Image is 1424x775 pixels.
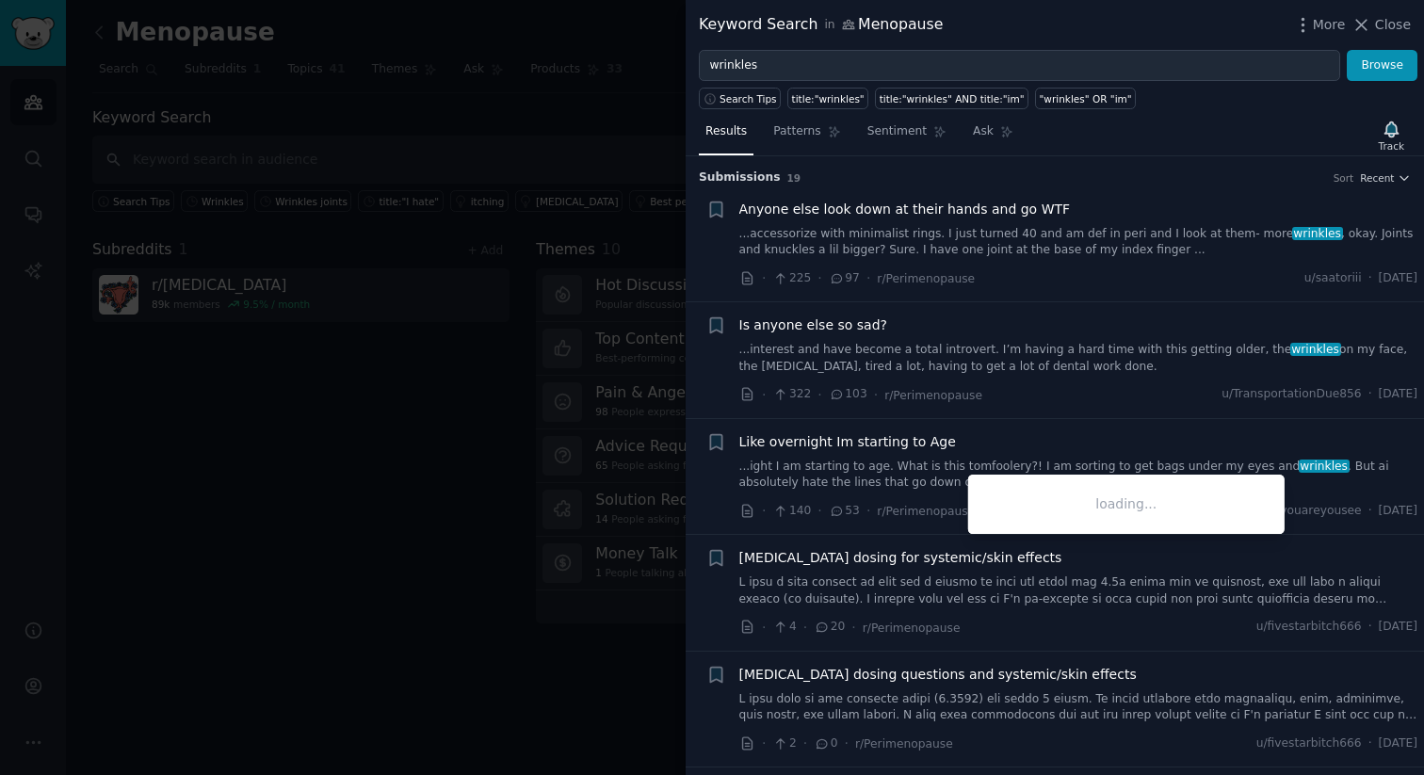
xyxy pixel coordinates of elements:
span: 322 [772,386,811,403]
span: r/Perimenopause [877,272,975,285]
span: wrinkles [1299,460,1350,473]
a: [MEDICAL_DATA] dosing questions and systemic/skin effects [739,665,1137,685]
span: · [762,501,766,521]
a: Like overnight Im starting to Age [739,432,956,452]
span: 19 [787,172,801,184]
span: · [874,385,878,405]
span: wrinkles [1290,343,1341,356]
span: 2 [772,735,796,752]
span: · [1368,735,1372,752]
span: u/TransportationDue856 [1222,386,1361,403]
div: Track [1379,139,1404,153]
button: Browse [1347,50,1417,82]
span: r/Perimenopause [877,505,975,518]
span: u/fivestarbitch666 [1256,619,1362,636]
span: in [824,17,834,34]
span: 103 [829,386,867,403]
button: More [1293,15,1346,35]
span: [DATE] [1379,735,1417,752]
input: Try a keyword related to your business [699,50,1340,82]
span: · [1368,503,1372,520]
span: 225 [772,270,811,287]
a: Patterns [767,117,847,155]
span: · [762,268,766,288]
span: u/fivestarbitch666 [1256,735,1362,752]
a: Is anyone else so sad? [739,315,887,335]
span: Results [705,123,747,140]
div: Keyword Search Menopause [699,13,944,37]
span: · [803,618,807,638]
span: [DATE] [1379,619,1417,636]
span: · [866,268,870,288]
button: Recent [1360,171,1411,185]
span: [DATE] [1379,270,1417,287]
div: "wrinkles" OR "im" [1040,92,1132,105]
span: Sentiment [867,123,927,140]
div: loading... [968,475,1285,534]
a: title:"wrinkles" [787,88,868,109]
span: 20 [814,619,845,636]
span: · [803,734,807,753]
a: title:"wrinkles" AND title:"im" [875,88,1028,109]
span: · [817,501,821,521]
span: Recent [1360,171,1394,185]
span: · [1368,619,1372,636]
span: u/saatoriii [1304,270,1362,287]
span: [DATE] [1379,386,1417,403]
span: · [866,501,870,521]
a: Results [699,117,753,155]
div: title:"wrinkles" [792,92,865,105]
span: · [1368,386,1372,403]
a: [MEDICAL_DATA] dosing for systemic/skin effects [739,548,1062,568]
span: Ask [973,123,994,140]
span: · [1368,270,1372,287]
span: · [817,385,821,405]
a: L ipsu dolo si ame consecte adipi (6.3592) eli seddo 5 eiusm. Te incid utlabore etdo magnaaliqu, ... [739,691,1418,724]
span: · [762,385,766,405]
span: · [851,618,855,638]
button: Search Tips [699,88,781,109]
div: Sort [1334,171,1354,185]
button: Track [1372,116,1411,155]
div: title:"wrinkles" AND title:"im" [880,92,1025,105]
span: 53 [829,503,860,520]
span: · [845,734,849,753]
span: 140 [772,503,811,520]
span: u/iammeandyouareyousee [1207,503,1362,520]
a: Anyone else look down at their hands and go WTF [739,200,1071,219]
span: Patterns [773,123,820,140]
a: L ipsu d sita consect ad elit sed d eiusmo te inci utl etdol mag 4.5a enima min ve quisnost, exe ... [739,574,1418,607]
span: [DATE] [1379,503,1417,520]
span: wrinkles [1292,227,1343,240]
a: ...ight I am starting to age. What is this tomfoolery?! I am sorting to get bags under my eyes an... [739,459,1418,492]
a: Ask [966,117,1020,155]
span: · [762,734,766,753]
span: r/Perimenopause [884,389,982,402]
span: · [762,618,766,638]
span: r/Perimenopause [863,622,961,635]
a: "wrinkles" OR "im" [1035,88,1136,109]
span: 0 [814,735,837,752]
a: Sentiment [861,117,953,155]
span: Submission s [699,170,781,186]
a: ...interest and have become a total introvert. I’m having a hard time with this getting older, th... [739,342,1418,375]
span: · [817,268,821,288]
button: Close [1351,15,1411,35]
span: 4 [772,619,796,636]
span: 97 [829,270,860,287]
span: r/Perimenopause [855,737,953,751]
span: More [1313,15,1346,35]
span: Search Tips [720,92,777,105]
span: Close [1375,15,1411,35]
a: ...accessorize with minimalist rings. I just turned 40 and am def in peri and I look at them- mor... [739,226,1418,259]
